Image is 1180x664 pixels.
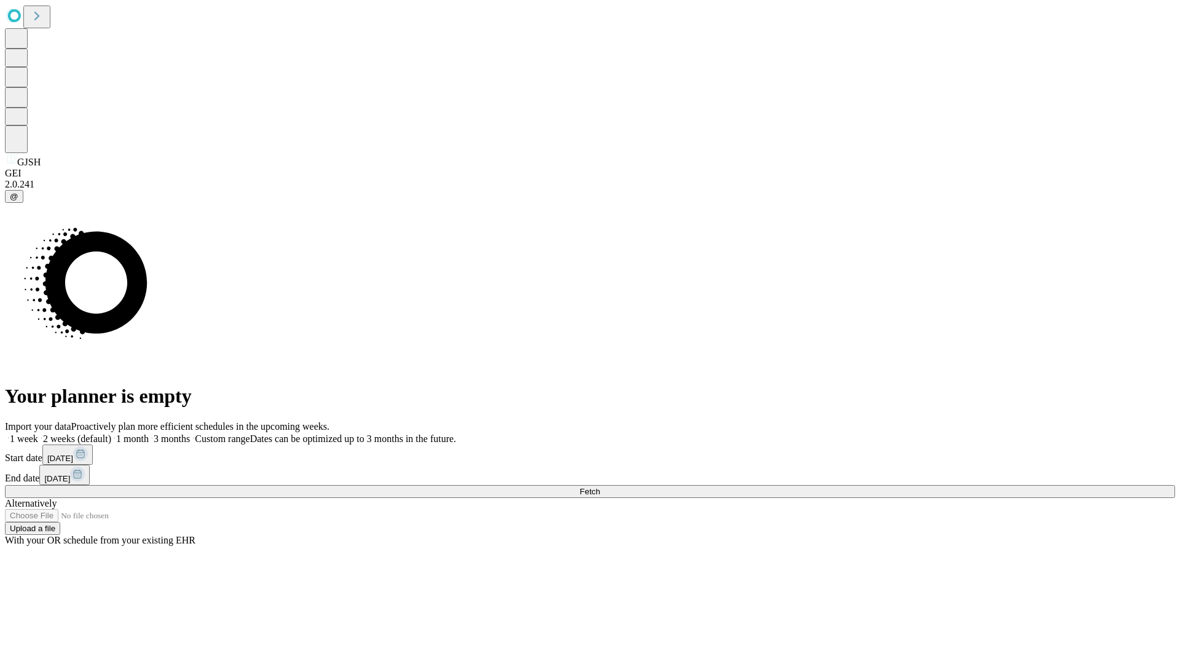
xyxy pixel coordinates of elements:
span: [DATE] [44,474,70,483]
span: Dates can be optimized up to 3 months in the future. [250,433,456,444]
button: [DATE] [39,465,90,485]
span: With your OR schedule from your existing EHR [5,535,195,545]
span: 2 weeks (default) [43,433,111,444]
span: @ [10,192,18,201]
span: 3 months [154,433,190,444]
span: 1 week [10,433,38,444]
button: @ [5,190,23,203]
div: Start date [5,445,1175,465]
h1: Your planner is empty [5,385,1175,408]
span: Import your data [5,421,71,432]
div: End date [5,465,1175,485]
span: Proactively plan more efficient schedules in the upcoming weeks. [71,421,329,432]
div: GEI [5,168,1175,179]
span: 1 month [116,433,149,444]
button: Upload a file [5,522,60,535]
button: Fetch [5,485,1175,498]
button: [DATE] [42,445,93,465]
div: 2.0.241 [5,179,1175,190]
span: Fetch [580,487,600,496]
span: [DATE] [47,454,73,463]
span: Custom range [195,433,250,444]
span: Alternatively [5,498,57,508]
span: GJSH [17,157,41,167]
